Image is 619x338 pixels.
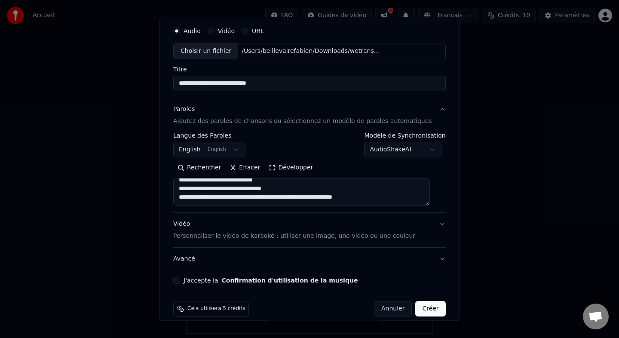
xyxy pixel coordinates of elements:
div: Vidéo [173,220,415,240]
div: Paroles [173,105,195,114]
label: Audio [184,28,201,34]
button: ParolesAjoutez des paroles de chansons ou sélectionnez un modèle de paroles automatiques [173,98,446,132]
button: Annuler [374,301,412,316]
div: /Users/beillevairefabien/Downloads/wetransfer_a-toi-notre-kiki-v2-mp3_2025-08-29_0728/À Toi, Not... [239,47,385,55]
button: Créer [416,301,446,316]
div: ParolesAjoutez des paroles de chansons ou sélectionnez un modèle de paroles automatiques [173,132,446,212]
button: Effacer [225,161,264,175]
p: Ajoutez des paroles de chansons ou sélectionnez un modèle de paroles automatiques [173,117,432,126]
p: Personnaliser le vidéo de karaoké : utiliser une image, une vidéo ou une couleur [173,232,415,240]
label: Vidéo [218,28,235,34]
button: Rechercher [173,161,225,175]
label: Modèle de Synchronisation [365,132,446,138]
button: Avancé [173,248,446,270]
button: VidéoPersonnaliser le vidéo de karaoké : utiliser une image, une vidéo ou une couleur [173,213,446,247]
label: J'accepte la [184,277,358,283]
label: Langue des Paroles [173,132,245,138]
span: Cela utilisera 5 crédits [187,305,245,312]
label: Titre [173,66,446,72]
button: J'accepte la [222,277,358,283]
button: Développer [265,161,318,175]
label: URL [252,28,264,34]
div: Choisir un fichier [174,43,238,59]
